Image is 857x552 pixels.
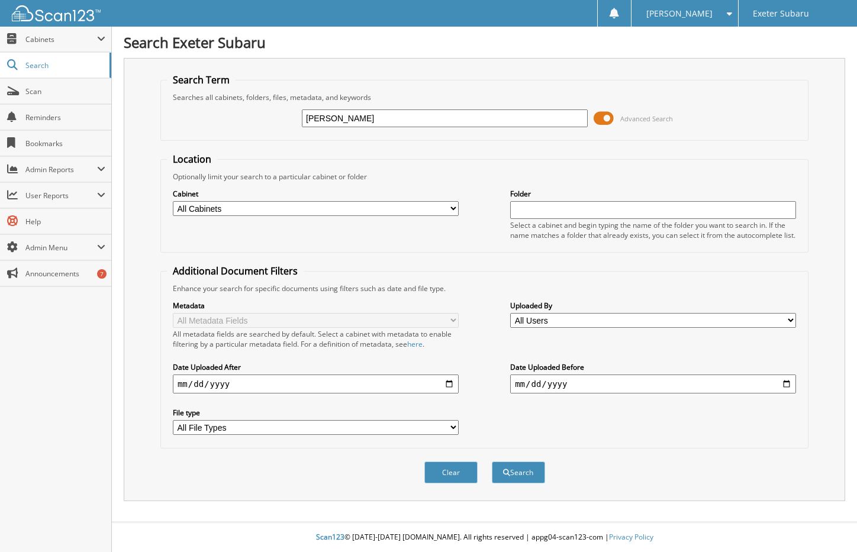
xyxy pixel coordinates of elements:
a: here [407,339,423,349]
legend: Search Term [167,73,236,86]
span: Exeter Subaru [753,10,809,17]
label: Metadata [173,301,459,311]
label: Uploaded By [510,301,796,311]
label: Date Uploaded Before [510,362,796,372]
span: Reminders [25,112,105,122]
label: Date Uploaded After [173,362,459,372]
button: Clear [424,461,478,483]
button: Search [492,461,545,483]
a: Privacy Policy [609,532,653,542]
div: All metadata fields are searched by default. Select a cabinet with metadata to enable filtering b... [173,329,459,349]
div: © [DATE]-[DATE] [DOMAIN_NAME]. All rights reserved | appg04-scan123-com | [112,523,857,552]
div: Searches all cabinets, folders, files, metadata, and keywords [167,92,802,102]
span: User Reports [25,191,97,201]
span: Scan123 [316,532,344,542]
div: Enhance your search for specific documents using filters such as date and file type. [167,283,802,293]
span: Announcements [25,269,105,279]
span: Cabinets [25,34,97,44]
label: Cabinet [173,189,459,199]
div: Select a cabinet and begin typing the name of the folder you want to search in. If the name match... [510,220,796,240]
iframe: Chat Widget [798,495,857,552]
label: File type [173,408,459,418]
input: start [173,375,459,393]
span: Advanced Search [620,114,673,123]
img: scan123-logo-white.svg [12,5,101,21]
label: Folder [510,189,796,199]
span: Scan [25,86,105,96]
span: Bookmarks [25,138,105,149]
span: Admin Menu [25,243,97,253]
legend: Location [167,153,217,166]
div: Optionally limit your search to a particular cabinet or folder [167,172,802,182]
legend: Additional Document Filters [167,264,304,277]
div: 7 [97,269,107,279]
span: Help [25,217,105,227]
h1: Search Exeter Subaru [124,33,845,52]
span: Search [25,60,104,70]
input: end [510,375,796,393]
span: Admin Reports [25,164,97,175]
span: [PERSON_NAME] [646,10,713,17]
